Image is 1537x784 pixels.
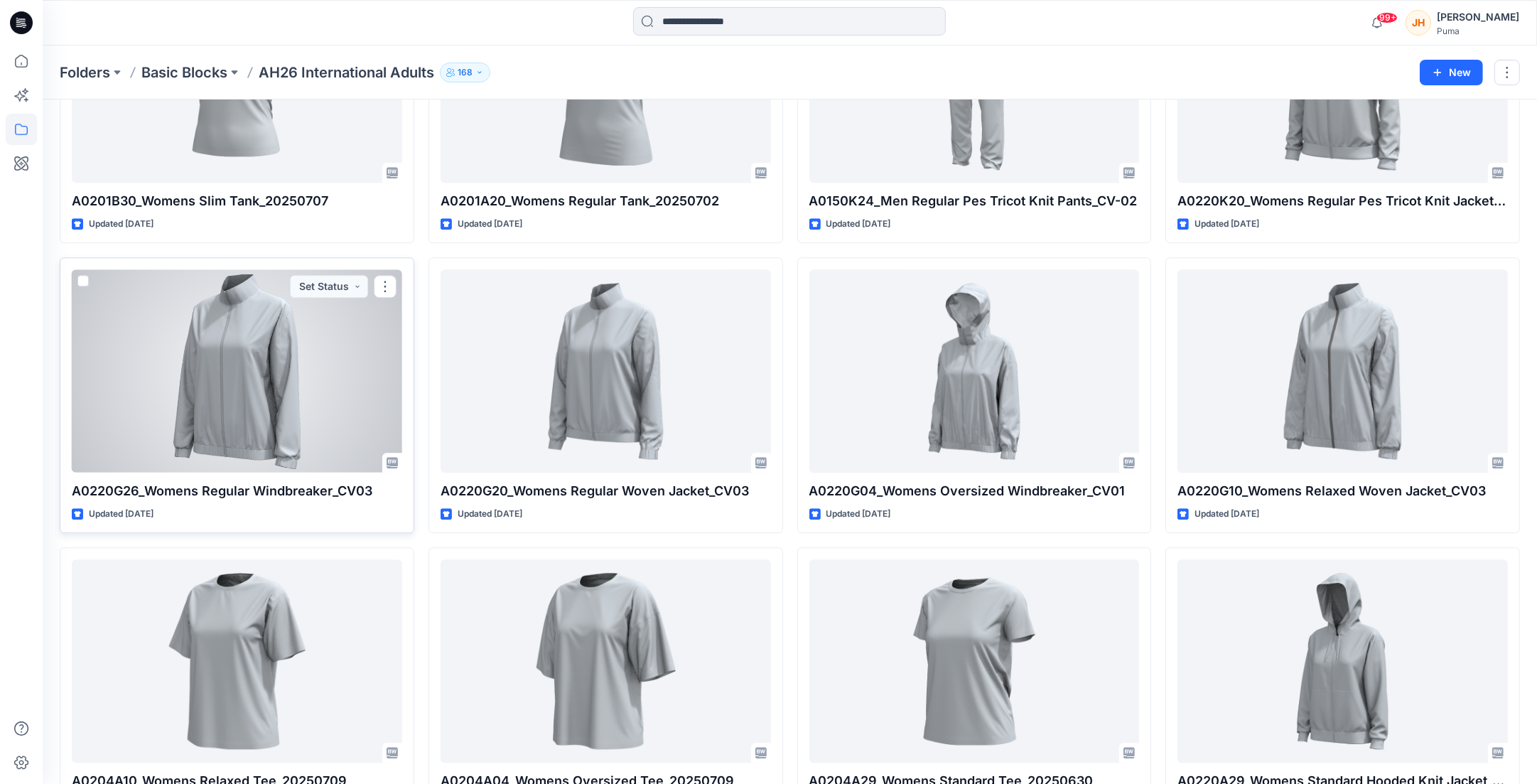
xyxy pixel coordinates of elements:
[1177,269,1508,472] a: A0220G10_Womens Relaxed Woven Jacket_CV03
[809,269,1140,472] a: A0220G04_Womens Oversized Windbreaker_CV01
[441,481,771,501] p: A0220G20_Womens Regular Woven Jacket_CV03
[458,217,522,232] p: Updated [DATE]
[72,191,402,211] p: A0201B30_Womens Slim Tank_20250707
[89,507,153,522] p: Updated [DATE]
[441,559,771,762] a: A0204A04_Womens Oversized Tee_20250709
[809,481,1140,501] p: A0220G04_Womens Oversized Windbreaker_CV01
[1437,9,1519,26] div: [PERSON_NAME]
[72,559,402,762] a: A0204A10_Womens Relaxed Tee_20250709
[141,63,227,82] a: Basic Blocks
[458,507,522,522] p: Updated [DATE]
[1194,217,1259,232] p: Updated [DATE]
[1177,191,1508,211] p: A0220K20_Womens Regular Pes Tricot Knit Jacket_CV03
[72,269,402,472] a: A0220G26_Womens Regular Windbreaker_CV03
[259,63,434,82] p: AH26 International Adults
[1177,559,1508,762] a: A0220A29_Womens Standard Hooded Knit Jacket_CV01
[826,507,891,522] p: Updated [DATE]
[809,191,1140,211] p: A0150K24_Men Regular Pes Tricot Knit Pants_CV-02
[441,191,771,211] p: A0201A20_Womens Regular Tank_20250702
[1194,507,1259,522] p: Updated [DATE]
[440,63,490,82] button: 168
[1437,26,1519,36] div: Puma
[809,559,1140,762] a: A0204A29_Womens Standard Tee_20250630
[1177,481,1508,501] p: A0220G10_Womens Relaxed Woven Jacket_CV03
[1420,60,1483,85] button: New
[60,63,110,82] a: Folders
[89,217,153,232] p: Updated [DATE]
[1376,12,1398,23] span: 99+
[458,65,473,80] p: 168
[826,217,891,232] p: Updated [DATE]
[72,481,402,501] p: A0220G26_Womens Regular Windbreaker_CV03
[1406,10,1431,36] div: JH
[441,269,771,472] a: A0220G20_Womens Regular Woven Jacket_CV03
